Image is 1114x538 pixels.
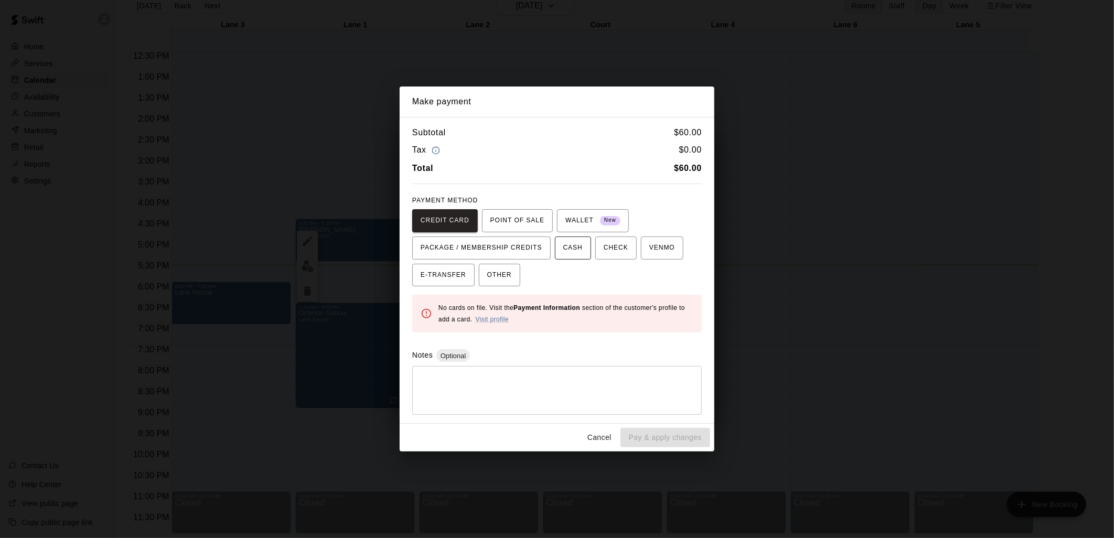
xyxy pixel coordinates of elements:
span: CHECK [604,240,628,256]
button: CASH [555,236,591,260]
h2: Make payment [400,87,714,117]
span: CREDIT CARD [421,212,469,229]
span: PACKAGE / MEMBERSHIP CREDITS [421,240,542,256]
span: CASH [563,240,583,256]
b: $ 60.00 [674,164,702,173]
button: CHECK [595,236,637,260]
button: CREDIT CARD [412,209,478,232]
label: Notes [412,351,433,359]
span: E-TRANSFER [421,267,466,284]
button: WALLET New [557,209,629,232]
span: POINT OF SALE [490,212,544,229]
span: PAYMENT METHOD [412,197,478,204]
button: OTHER [479,264,520,287]
button: VENMO [641,236,683,260]
a: Visit profile [475,316,509,323]
span: New [600,213,620,228]
b: Total [412,164,433,173]
button: POINT OF SALE [482,209,553,232]
h6: $ 0.00 [679,143,702,157]
span: WALLET [565,212,620,229]
h6: Tax [412,143,443,157]
span: Optional [436,352,470,360]
span: No cards on file. Visit the section of the customer's profile to add a card. [438,304,685,323]
h6: $ 60.00 [674,126,702,139]
span: VENMO [649,240,675,256]
button: Cancel [583,428,616,447]
button: PACKAGE / MEMBERSHIP CREDITS [412,236,551,260]
button: E-TRANSFER [412,264,475,287]
h6: Subtotal [412,126,446,139]
b: Payment Information [513,304,580,311]
span: OTHER [487,267,512,284]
